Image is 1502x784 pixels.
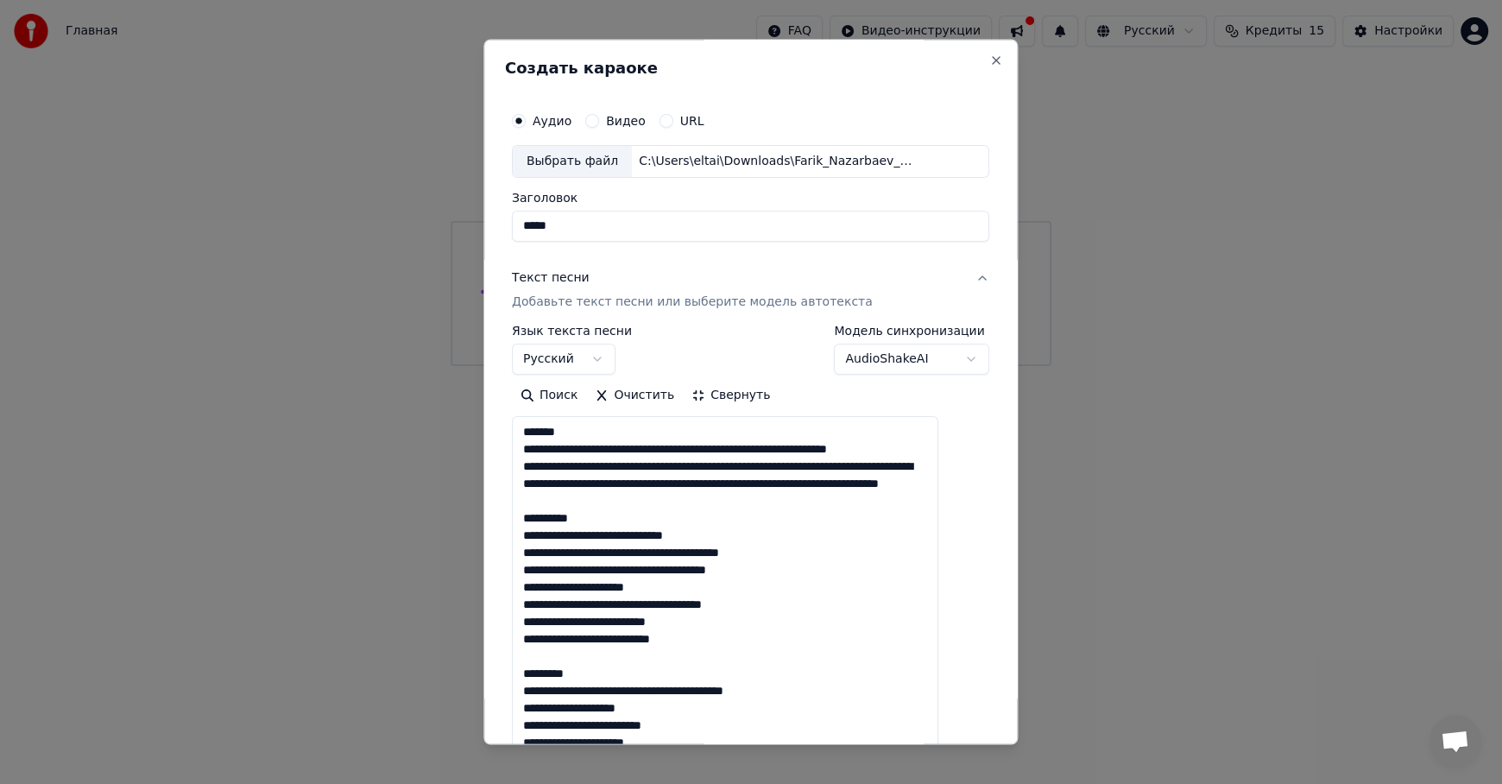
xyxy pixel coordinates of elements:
[606,115,646,127] label: Видео
[512,192,989,204] label: Заголовок
[835,325,990,337] label: Модель синхронизации
[587,382,684,409] button: Очистить
[533,115,571,127] label: Аудио
[512,382,586,409] button: Поиск
[632,153,925,170] div: C:\Users\eltai\Downloads\Farik_Nazarbaev_O_nej_minus__([DOMAIN_NAME][MEDICAL_DATA]).mp3
[512,325,632,337] label: Язык текста песни
[505,60,996,76] h2: Создать караоке
[512,294,873,311] p: Добавьте текст песни или выберите модель автотекста
[513,146,632,177] div: Выбрать файл
[512,256,989,325] button: Текст песниДобавьте текст песни или выберите модель автотекста
[680,115,704,127] label: URL
[683,382,779,409] button: Свернуть
[512,269,590,287] div: Текст песни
